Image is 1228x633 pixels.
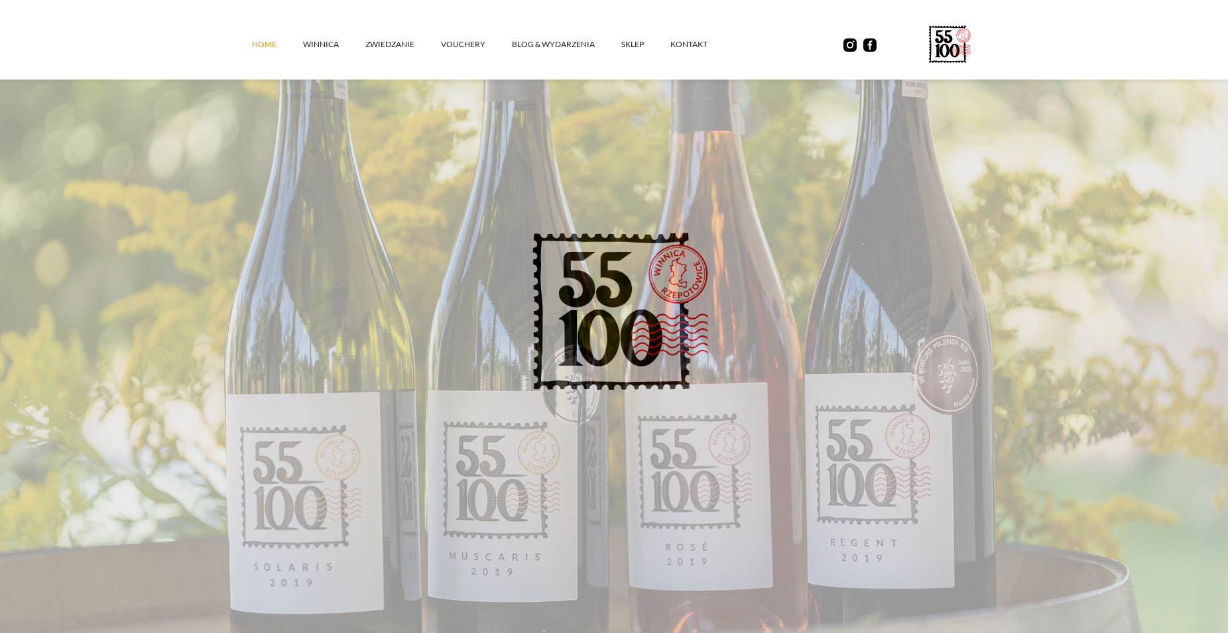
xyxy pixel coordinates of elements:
[670,25,734,64] a: kontakt
[512,25,621,64] a: Blog & Wydarzenia
[441,25,512,64] a: vouchery
[621,25,670,64] a: SKLEP
[252,25,303,64] a: Home
[365,25,441,64] a: ZWIEDZANIE
[303,25,365,64] a: winnica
